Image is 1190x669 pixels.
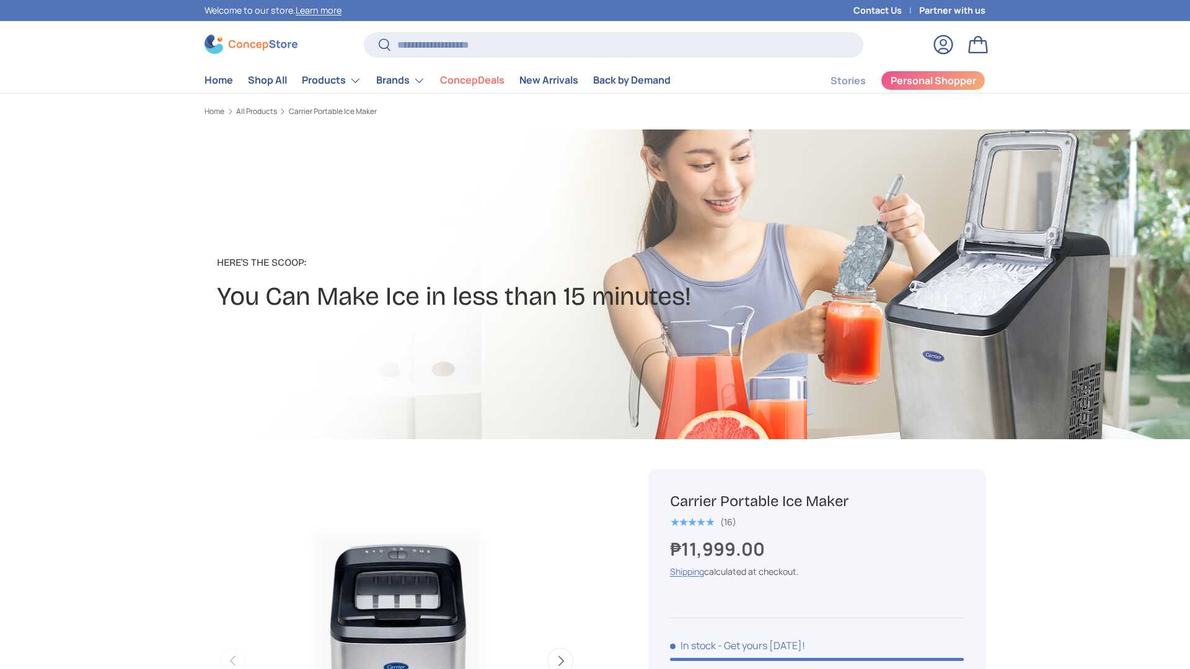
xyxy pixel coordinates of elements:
nav: Breadcrumbs [205,106,619,117]
a: Home [205,68,233,92]
a: Partner with us [919,4,985,17]
a: Learn more [296,4,342,16]
p: - Get yours [DATE]! [718,639,805,652]
span: Personal Shopper [891,76,976,85]
div: calculated at checkout. [670,565,964,578]
a: Contact Us [853,4,919,17]
p: Welcome to our store. [205,4,342,17]
a: New Arrivals [519,68,578,92]
a: All Products [236,108,277,115]
h1: Carrier Portable Ice Maker [670,492,964,511]
a: Shipping [670,566,704,577]
div: (16) [720,517,736,527]
p: Here's the Scoop: [217,255,691,270]
a: Products [302,68,361,93]
nav: Secondary [801,68,985,93]
summary: Products [294,68,369,93]
img: ConcepStore [205,35,297,54]
nav: Primary [205,68,671,93]
a: Home [205,108,224,115]
a: Shop All [248,68,287,92]
a: Back by Demand [593,68,671,92]
a: Stories [831,69,866,93]
a: Brands [376,68,425,93]
h2: You Can Make Ice in less than 15 minutes! [217,280,691,313]
span: In stock [670,639,716,652]
span: ★★★★★ [670,516,714,528]
summary: Brands [369,68,433,93]
a: Carrier Portable Ice Maker [289,108,377,115]
strong: ₱11,999.00 [670,536,768,561]
a: Personal Shopper [881,71,985,90]
div: 5.0 out of 5.0 stars [670,517,714,528]
a: ConcepDeals [440,68,505,92]
a: 5.0 out of 5.0 stars (16) [670,514,736,528]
